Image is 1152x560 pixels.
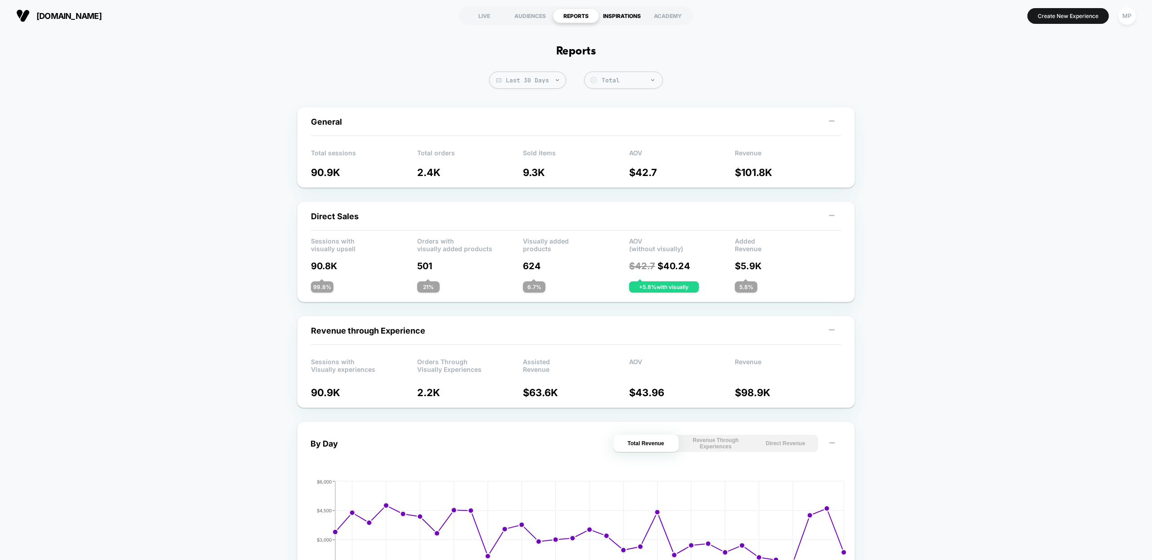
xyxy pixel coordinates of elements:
p: 90.9K [311,387,417,398]
span: Direct Sales [311,212,359,221]
p: 624 [523,261,629,271]
p: Sessions with visually upsell [311,237,417,251]
p: 2.4K [417,167,523,178]
p: $ 42.7 [629,167,735,178]
div: 21 % [417,281,440,293]
div: + 5.8 % with visually [629,281,699,293]
tspan: $3,000 [317,537,332,542]
p: $ 101.8K [735,167,841,178]
p: 501 [417,261,523,271]
div: By Day [310,439,338,448]
button: MP [1116,7,1138,25]
img: Visually logo [16,9,30,23]
button: Total Revenue [613,435,679,452]
p: 90.9K [311,167,417,178]
img: end [651,79,654,81]
p: AOV [629,358,735,371]
span: Last 30 Days [489,72,566,89]
span: Revenue through Experience [311,326,425,335]
span: [DOMAIN_NAME] [36,11,102,21]
div: 6.7 % [523,281,545,293]
span: General [311,117,342,126]
p: AOV [629,149,735,163]
div: AUDIENCES [507,9,553,23]
p: 90.8K [311,261,417,271]
div: INSPIRATIONS [599,9,645,23]
p: Sessions with Visually experiences [311,358,417,371]
p: $ 43.96 [629,387,735,398]
p: $ 98.9K [735,387,841,398]
p: Visually added products [523,237,629,251]
button: Direct Revenue [753,435,818,452]
img: end [556,79,559,81]
h1: Reports [556,45,596,58]
div: LIVE [461,9,507,23]
div: Total [602,77,658,84]
button: Revenue Through Experiences [683,435,748,452]
p: Assisted Revenue [523,358,629,371]
p: 2.2K [417,387,523,398]
p: $ 40.24 [629,261,735,271]
p: Orders Through Visually Experiences [417,358,523,371]
div: 99.8 % [311,281,333,293]
p: Revenue [735,358,841,371]
p: Added Revenue [735,237,841,251]
span: $ 42.7 [629,261,655,271]
button: Create New Experience [1027,8,1109,24]
div: ACADEMY [645,9,691,23]
img: calendar [496,78,501,82]
div: REPORTS [553,9,599,23]
p: Total sessions [311,149,417,163]
p: 9.3K [523,167,629,178]
tspan: $4,500 [317,508,332,513]
p: Sold items [523,149,629,163]
tspan: $6,000 [317,479,332,484]
p: Total orders [417,149,523,163]
div: 5.8 % [735,281,757,293]
p: Revenue [735,149,841,163]
div: MP [1118,7,1136,25]
p: $ 63.6K [523,387,629,398]
tspan: $ [592,78,594,82]
p: Orders with visually added products [417,237,523,251]
p: $ 5.9K [735,261,841,271]
p: AOV (without visually) [629,237,735,251]
button: [DOMAIN_NAME] [13,9,104,23]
